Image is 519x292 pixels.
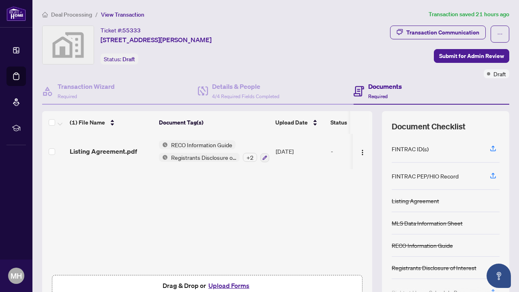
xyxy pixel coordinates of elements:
[206,280,252,291] button: Upload Forms
[392,144,429,153] div: FINTRAC ID(s)
[70,146,137,156] span: Listing Agreement.pdf
[368,82,402,91] h4: Documents
[359,149,366,156] img: Logo
[58,93,77,99] span: Required
[58,82,115,91] h4: Transaction Wizard
[122,56,135,63] span: Draft
[493,69,506,78] span: Draft
[272,111,327,134] th: Upload Date
[392,219,463,228] div: MLS Data Information Sheet
[168,153,240,162] span: Registrants Disclosure of Interest
[356,145,369,158] button: Logo
[42,12,48,17] span: home
[434,49,509,63] button: Submit for Admin Review
[272,134,328,169] td: [DATE]
[101,26,141,35] div: Ticket #:
[368,93,388,99] span: Required
[392,196,439,205] div: Listing Agreement
[159,153,168,162] img: Status Icon
[11,270,22,281] span: MH
[406,26,479,39] div: Transaction Communication
[212,82,279,91] h4: Details & People
[101,35,212,45] span: [STREET_ADDRESS][PERSON_NAME]
[156,111,272,134] th: Document Tag(s)
[212,93,279,99] span: 4/4 Required Fields Completed
[101,54,138,64] div: Status:
[70,118,105,127] span: (1) File Name
[163,280,252,291] span: Drag & Drop or
[95,10,98,19] li: /
[6,6,26,21] img: logo
[331,147,393,156] div: -
[122,27,141,34] span: 55333
[66,111,156,134] th: (1) File Name
[327,111,396,134] th: Status
[168,140,236,149] span: RECO Information Guide
[101,11,144,18] span: View Transaction
[392,241,453,250] div: RECO Information Guide
[487,264,511,288] button: Open asap
[392,263,476,272] div: Registrants Disclosure of Interest
[159,140,269,162] button: Status IconRECO Information GuideStatus IconRegistrants Disclosure of Interest+2
[43,26,94,64] img: svg%3e
[243,153,257,162] div: + 2
[392,172,459,180] div: FINTRAC PEP/HIO Record
[275,118,308,127] span: Upload Date
[51,11,92,18] span: Deal Processing
[159,140,168,149] img: Status Icon
[429,10,509,19] article: Transaction saved 21 hours ago
[330,118,347,127] span: Status
[392,121,465,132] span: Document Checklist
[390,26,486,39] button: Transaction Communication
[497,31,503,37] span: ellipsis
[439,49,504,62] span: Submit for Admin Review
